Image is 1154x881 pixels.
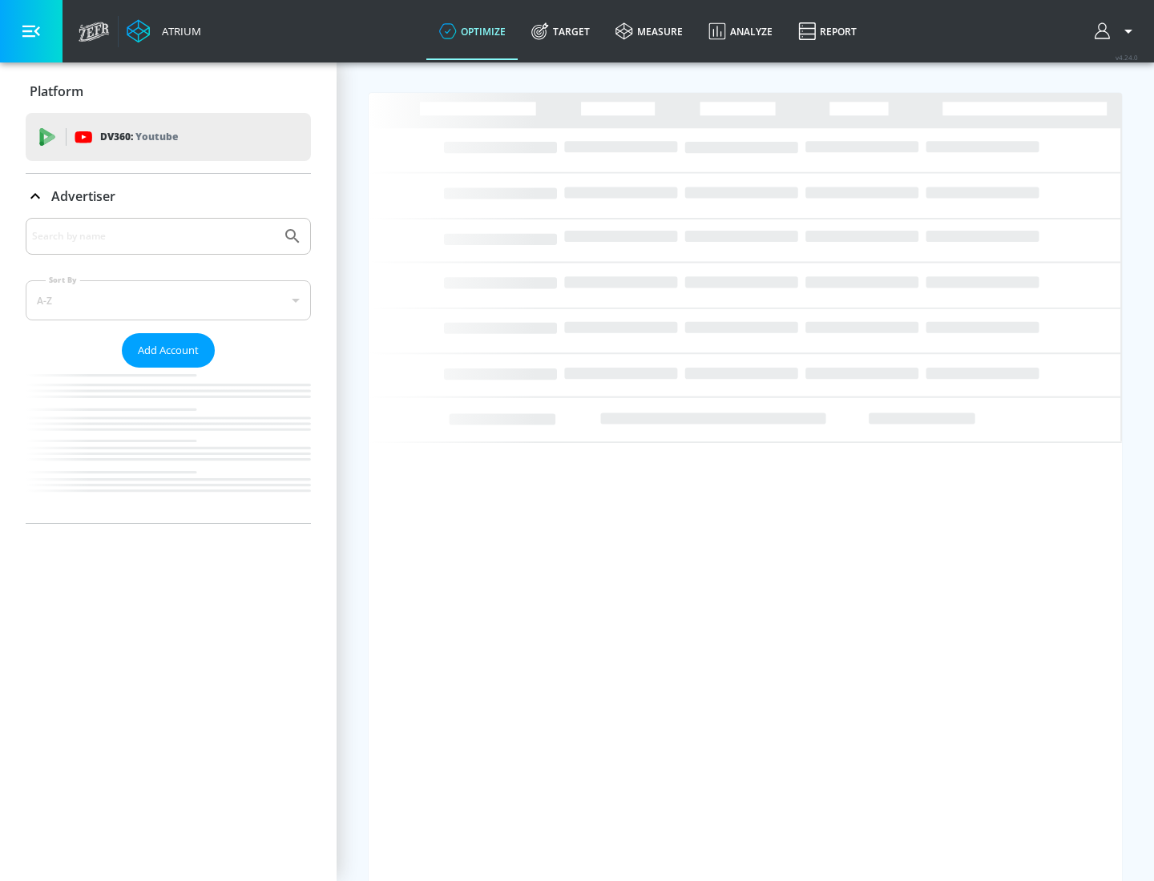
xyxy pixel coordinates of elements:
label: Sort By [46,275,80,285]
p: DV360: [100,128,178,146]
div: Platform [26,69,311,114]
nav: list of Advertiser [26,368,311,523]
a: measure [603,2,696,60]
p: Advertiser [51,187,115,205]
p: Youtube [135,128,178,145]
a: optimize [426,2,518,60]
a: Atrium [127,19,201,43]
div: Atrium [155,24,201,38]
div: A-Z [26,280,311,320]
span: v 4.24.0 [1116,53,1138,62]
span: Add Account [138,341,199,360]
a: Target [518,2,603,60]
div: Advertiser [26,218,311,523]
a: Report [785,2,870,60]
input: Search by name [32,226,275,247]
p: Platform [30,82,83,100]
a: Analyze [696,2,785,60]
div: DV360: Youtube [26,113,311,161]
button: Add Account [122,333,215,368]
div: Advertiser [26,174,311,219]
